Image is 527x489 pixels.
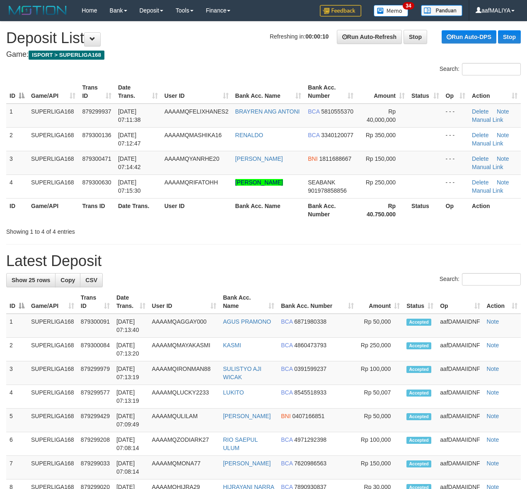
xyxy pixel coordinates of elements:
[487,318,499,325] a: Note
[28,409,77,432] td: SUPERLIGA168
[406,390,431,397] span: Accepted
[320,5,361,17] img: Feedback.jpg
[437,290,483,314] th: Op: activate to sort column ascending
[442,30,496,44] a: Run Auto-DPS
[294,366,326,372] span: Copy 0391599237 to clipboard
[406,460,431,467] span: Accepted
[487,389,499,396] a: Note
[235,132,263,138] a: RENALDO
[164,179,218,186] span: AAAAMQRIFATOHH
[113,385,149,409] td: [DATE] 07:13:19
[440,273,521,286] label: Search:
[487,413,499,419] a: Note
[357,385,403,409] td: Rp 50,007
[113,409,149,432] td: [DATE] 07:09:49
[337,30,402,44] a: Run Auto-Refresh
[80,273,103,287] a: CSV
[472,132,488,138] a: Delete
[223,389,244,396] a: LUKITO
[77,361,113,385] td: 879299979
[113,432,149,456] td: [DATE] 07:08:14
[442,174,469,198] td: - - -
[308,132,319,138] span: BCA
[497,108,509,115] a: Note
[472,164,503,170] a: Manual Link
[113,361,149,385] td: [DATE] 07:13:19
[220,290,278,314] th: Bank Acc. Name: activate to sort column ascending
[308,155,317,162] span: BNI
[6,361,28,385] td: 3
[6,409,28,432] td: 5
[357,290,403,314] th: Amount: activate to sort column ascending
[6,174,28,198] td: 4
[115,198,161,222] th: Date Trans.
[149,361,220,385] td: AAAAMQIRONMAN88
[115,80,161,104] th: Date Trans.: activate to sort column ascending
[77,432,113,456] td: 879299208
[437,314,483,338] td: aafDAMAIIDNF
[6,224,213,236] div: Showing 1 to 4 of 4 entries
[113,338,149,361] td: [DATE] 07:13:20
[403,290,437,314] th: Status: activate to sort column ascending
[437,361,483,385] td: aafDAMAIIDNF
[357,314,403,338] td: Rp 50,000
[6,385,28,409] td: 4
[149,290,220,314] th: User ID: activate to sort column ascending
[442,198,469,222] th: Op
[472,155,488,162] a: Delete
[118,155,141,170] span: [DATE] 07:14:42
[232,198,305,222] th: Bank Acc. Name
[281,366,293,372] span: BCA
[149,409,220,432] td: AAAAMQULILAM
[28,198,79,222] th: Game/API
[164,132,222,138] span: AAAAMQMASHIKA16
[281,436,293,443] span: BCA
[28,104,79,128] td: SUPERLIGA168
[440,63,521,75] label: Search:
[281,342,293,349] span: BCA
[82,155,111,162] span: 879300471
[281,413,290,419] span: BNI
[161,80,232,104] th: User ID: activate to sort column ascending
[472,108,488,115] a: Delete
[28,80,79,104] th: Game/API: activate to sort column ascending
[472,187,503,194] a: Manual Link
[442,127,469,151] td: - - -
[487,436,499,443] a: Note
[6,151,28,174] td: 3
[437,432,483,456] td: aafDAMAIIDNF
[113,456,149,479] td: [DATE] 07:08:14
[406,342,431,349] span: Accepted
[12,277,50,283] span: Show 25 rows
[235,108,300,115] a: BRAYREN ANG ANTONI
[223,460,271,467] a: [PERSON_NAME]
[462,63,521,75] input: Search:
[442,151,469,174] td: - - -
[82,132,111,138] span: 879300136
[367,108,396,123] span: Rp 40,000,000
[29,51,104,60] span: ISPORT > SUPERLIGA168
[28,456,77,479] td: SUPERLIGA168
[223,366,261,380] a: SULISTYO AJI WICAK
[223,342,241,349] a: KASMI
[6,104,28,128] td: 1
[235,179,283,186] a: [PERSON_NAME]
[281,460,293,467] span: BCA
[437,385,483,409] td: aafDAMAIIDNF
[6,456,28,479] td: 7
[442,104,469,128] td: - - -
[77,409,113,432] td: 879299429
[403,2,414,10] span: 34
[55,273,80,287] a: Copy
[437,409,483,432] td: aafDAMAIIDNF
[82,179,111,186] span: 879300630
[497,179,509,186] a: Note
[305,198,357,222] th: Bank Acc. Number
[498,30,521,44] a: Stop
[281,389,293,396] span: BCA
[149,432,220,456] td: AAAAMQZODIARK27
[472,116,503,123] a: Manual Link
[308,108,319,115] span: BCA
[487,366,499,372] a: Note
[487,460,499,467] a: Note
